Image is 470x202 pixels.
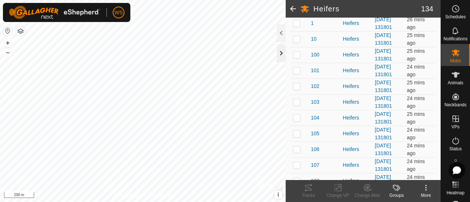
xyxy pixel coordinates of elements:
span: 102 [311,82,319,90]
span: 100 [311,51,319,59]
span: 108 [311,177,319,185]
div: Heifers [343,177,369,185]
button: – [3,48,12,57]
a: Privacy Policy [114,192,141,199]
span: Status [449,147,462,151]
a: [DATE] 131801 [375,95,392,109]
span: Schedules [445,15,466,19]
div: Change VP [323,192,352,199]
span: 26 Aug 2025, 9:37 am [407,143,425,156]
span: 134 [421,3,433,14]
div: Heifers [343,161,369,169]
span: i [277,191,279,198]
div: Heifers [343,98,369,106]
div: Heifers [343,51,369,59]
span: VPs [451,125,459,129]
a: [DATE] 131801 [375,127,392,140]
button: Map Layers [16,27,25,36]
span: 103 [311,98,319,106]
span: 26 Aug 2025, 9:38 am [407,95,425,109]
span: Animals [448,81,463,85]
a: [DATE] 131801 [375,16,392,30]
span: 26 Aug 2025, 9:37 am [407,127,425,140]
span: 26 Aug 2025, 9:37 am [407,111,425,125]
span: 26 Aug 2025, 9:37 am [407,64,425,77]
span: 26 Aug 2025, 9:38 am [407,174,425,188]
span: 105 [311,130,319,137]
span: Neckbands [444,103,466,107]
span: 106 [311,146,319,153]
div: Heifers [343,19,369,27]
span: 26 Aug 2025, 9:37 am [407,158,425,172]
a: [DATE] 131801 [375,48,392,62]
span: 1 [311,19,314,27]
span: 101 [311,67,319,74]
a: [DATE] 131801 [375,158,392,172]
a: [DATE] 131801 [375,143,392,156]
div: Heifers [343,130,369,137]
div: Heifers [343,114,369,122]
div: More [411,192,441,199]
div: Heifers [343,35,369,43]
button: i [274,191,282,199]
button: Reset Map [3,26,12,35]
img: Gallagher Logo [9,6,101,19]
h2: Heifers [314,4,421,13]
span: 26 Aug 2025, 9:36 am [407,48,425,62]
a: [DATE] 131801 [375,111,392,125]
a: [DATE] 131801 [375,32,392,46]
span: 104 [311,114,319,122]
div: Heifers [343,82,369,90]
span: 26 Aug 2025, 9:37 am [407,80,425,93]
div: Heifers [343,67,369,74]
a: [DATE] 131801 [375,174,392,188]
a: [DATE] 131801 [375,80,392,93]
span: 26 Aug 2025, 9:36 am [407,16,425,30]
span: Notifications [444,37,467,41]
span: Mobs [450,59,461,63]
span: WS [115,9,123,16]
div: Change Mob [352,192,382,199]
span: Heatmap [446,191,464,195]
span: 107 [311,161,319,169]
button: + [3,38,12,47]
div: Tracks [294,192,323,199]
a: Contact Us [150,192,171,199]
div: Groups [382,192,411,199]
div: Heifers [343,146,369,153]
a: [DATE] 131801 [375,64,392,77]
span: 10 [311,35,317,43]
span: 26 Aug 2025, 9:37 am [407,32,425,46]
